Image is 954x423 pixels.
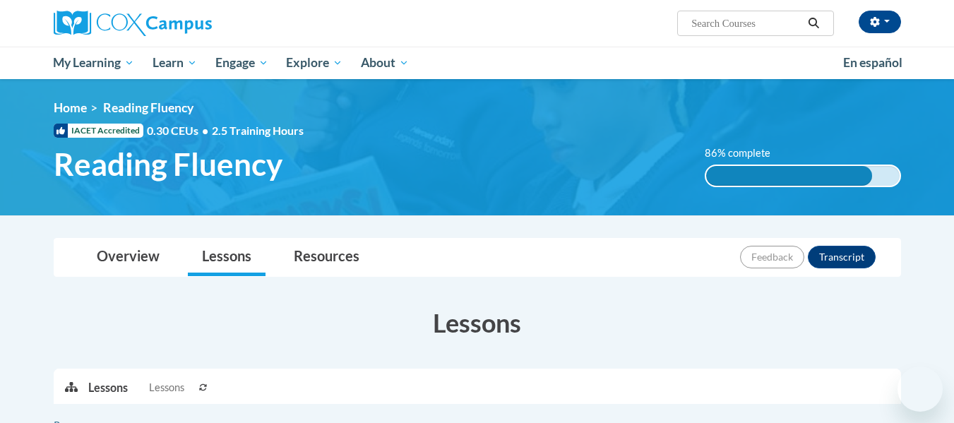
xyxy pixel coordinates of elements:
span: Reading Fluency [103,100,193,115]
div: Main menu [32,47,922,79]
a: Engage [206,47,278,79]
span: Reading Fluency [54,145,282,183]
a: My Learning [44,47,144,79]
a: Lessons [188,239,266,276]
h3: Lessons [54,305,901,340]
label: 86% complete [705,145,786,161]
span: My Learning [53,54,134,71]
a: Cox Campus [54,11,322,36]
span: 0.30 CEUs [147,123,212,138]
button: Search [803,15,824,32]
input: Search Courses [690,15,803,32]
a: Overview [83,239,174,276]
span: IACET Accredited [54,124,143,138]
div: 86% complete [706,166,872,186]
iframe: Button to launch messaging window [898,367,943,412]
a: Learn [143,47,206,79]
button: Feedback [740,246,804,268]
span: Lessons [149,380,184,395]
span: • [202,124,208,137]
span: 2.5 Training Hours [212,124,304,137]
a: Explore [277,47,352,79]
button: Transcript [808,246,876,268]
span: About [361,54,409,71]
span: Explore [286,54,342,71]
img: Cox Campus [54,11,212,36]
a: En español [834,48,912,78]
button: Account Settings [859,11,901,33]
span: Learn [153,54,197,71]
a: About [352,47,418,79]
span: En español [843,55,902,70]
a: Resources [280,239,374,276]
span: Engage [215,54,268,71]
a: Home [54,100,87,115]
p: Lessons [88,380,128,395]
